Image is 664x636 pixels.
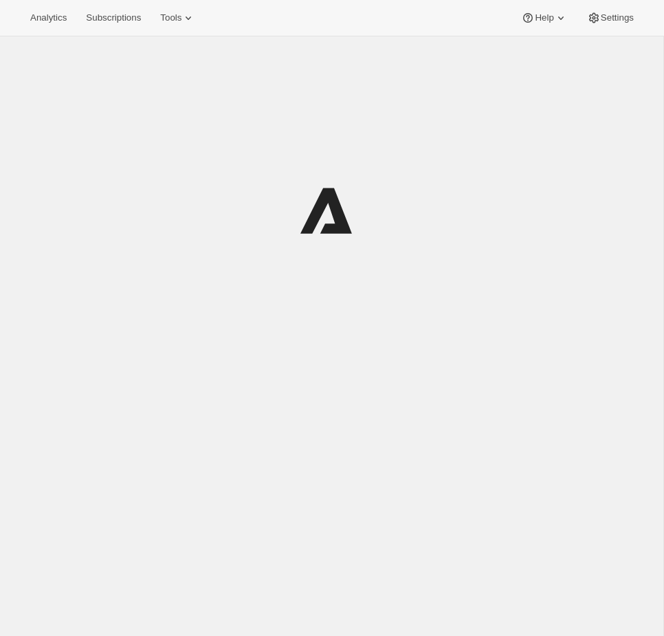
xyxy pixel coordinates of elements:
span: Analytics [30,12,67,23]
button: Analytics [22,8,75,28]
span: Tools [160,12,181,23]
button: Settings [579,8,642,28]
button: Subscriptions [78,8,149,28]
span: Settings [601,12,634,23]
span: Subscriptions [86,12,141,23]
button: Tools [152,8,203,28]
span: Help [535,12,553,23]
button: Help [513,8,575,28]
